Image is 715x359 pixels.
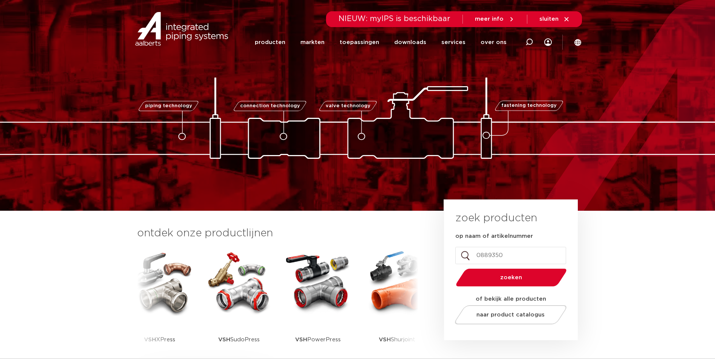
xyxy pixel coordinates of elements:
[476,312,545,318] span: naar product catalogus
[218,337,230,342] strong: VSH
[539,16,559,22] span: sluiten
[255,27,507,58] nav: Menu
[501,103,557,108] span: fastening technology
[475,275,547,280] span: zoeken
[453,305,568,324] a: naar product catalogus
[539,16,570,23] a: sluiten
[340,27,379,58] a: toepassingen
[240,103,300,108] span: connection technology
[326,103,371,108] span: valve technology
[145,103,192,108] span: piping technology
[455,211,537,226] h3: zoek producten
[481,27,507,58] a: over ons
[300,27,325,58] a: markten
[455,247,566,264] input: zoeken
[379,337,391,342] strong: VSH
[476,296,546,302] strong: of bekijk alle producten
[295,337,307,342] strong: VSH
[453,268,570,287] button: zoeken
[475,16,515,23] a: meer info
[137,226,418,241] h3: ontdek onze productlijnen
[144,337,156,342] strong: VSH
[475,16,504,22] span: meer info
[255,27,285,58] a: producten
[338,15,450,23] span: NIEUW: myIPS is beschikbaar
[441,27,465,58] a: services
[544,27,552,58] div: my IPS
[394,27,426,58] a: downloads
[455,233,533,240] label: op naam of artikelnummer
